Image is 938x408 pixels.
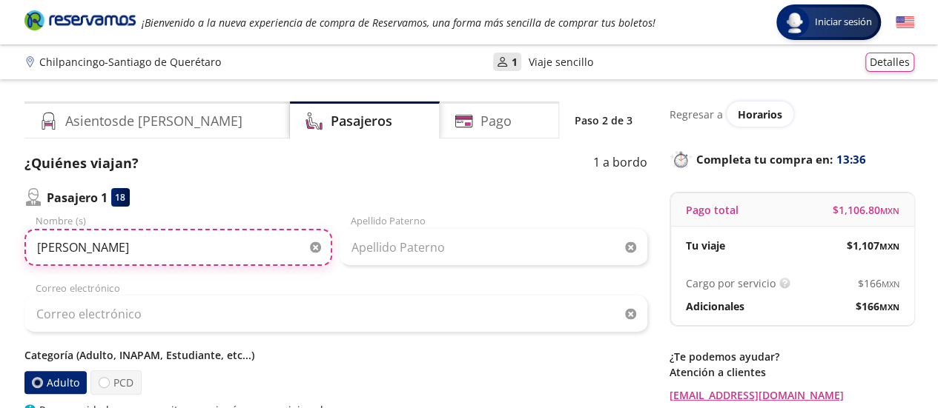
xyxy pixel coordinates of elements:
[575,113,633,128] p: Paso 2 de 3
[670,107,723,122] p: Regresar a
[880,205,899,216] small: MXN
[670,149,914,170] p: Completa tu compra en :
[686,202,739,218] p: Pago total
[593,153,647,173] p: 1 a bordo
[879,241,899,252] small: MXN
[670,349,914,364] p: ¿Te podemos ayudar?
[39,54,221,70] p: Chilpancingo - Santiago de Querétaro
[738,107,782,121] span: Horarios
[111,188,130,207] div: 18
[670,387,914,403] a: [EMAIL_ADDRESS][DOMAIN_NAME]
[529,54,593,70] p: Viaje sencillo
[65,111,242,131] h4: Asientos de [PERSON_NAME]
[809,15,878,30] span: Iniciar sesión
[340,229,647,266] input: Apellido Paterno
[90,370,142,395] label: PCD
[24,9,136,36] a: Brand Logo
[23,370,88,394] label: Adulto
[24,153,139,173] p: ¿Quiénes viajan?
[142,16,655,30] em: ¡Bienvenido a la nueva experiencia de compra de Reservamos, una forma más sencilla de comprar tus...
[858,275,899,291] span: $ 166
[480,111,512,131] h4: Pago
[670,101,914,127] div: Regresar a ver horarios
[879,301,899,312] small: MXN
[331,111,392,131] h4: Pasajeros
[24,347,647,363] p: Categoría (Adulto, INAPAM, Estudiante, etc...)
[847,238,899,253] span: $ 1,107
[47,189,108,207] p: Pasajero 1
[686,298,744,314] p: Adicionales
[896,13,914,32] button: English
[852,322,923,393] iframe: Messagebird Livechat Widget
[24,229,332,266] input: Nombre (s)
[24,9,136,31] i: Brand Logo
[24,295,647,332] input: Correo electrónico
[833,202,899,218] span: $ 1,106.80
[670,364,914,380] p: Atención a clientes
[836,151,866,168] span: 13:36
[686,238,725,253] p: Tu viaje
[512,54,518,70] p: 1
[856,298,899,314] span: $ 166
[686,275,776,291] p: Cargo por servicio
[882,278,899,290] small: MXN
[865,53,914,72] button: Detalles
